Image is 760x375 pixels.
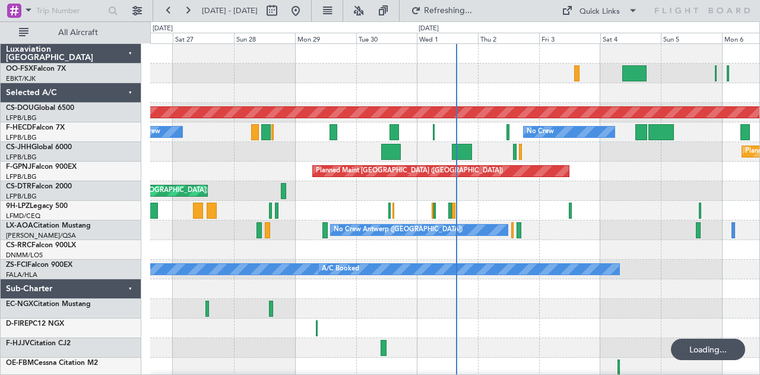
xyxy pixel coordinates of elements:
[6,163,77,171] a: F-GPNJFalcon 900EX
[6,124,32,131] span: F-HECD
[13,23,129,42] button: All Aircraft
[6,203,68,210] a: 9H-LPZLegacy 500
[579,6,620,18] div: Quick Links
[6,242,31,249] span: CS-RRC
[6,183,31,190] span: CS-DTR
[6,222,91,229] a: LX-AOACitation Mustang
[556,1,644,20] button: Quick Links
[36,2,104,20] input: Trip Number
[6,270,37,279] a: FALA/HLA
[6,172,37,181] a: LFPB/LBG
[6,340,30,347] span: F-HJJV
[527,123,554,141] div: No Crew
[6,242,76,249] a: CS-RRCFalcon 900LX
[6,65,33,73] span: OO-FSX
[661,33,722,43] div: Sun 5
[6,203,30,210] span: 9H-LPZ
[6,144,72,151] a: CS-JHHGlobal 6000
[671,339,745,360] div: Loading...
[6,320,64,327] a: D-FIREPC12 NGX
[334,221,463,239] div: No Crew Antwerp ([GEOGRAPHIC_DATA])
[173,33,234,43] div: Sat 27
[6,222,33,229] span: LX-AOA
[6,231,76,240] a: [PERSON_NAME]/QSA
[417,33,478,43] div: Wed 1
[539,33,600,43] div: Fri 3
[322,260,359,278] div: A/C Booked
[6,261,27,269] span: ZS-FCI
[153,24,173,34] div: [DATE]
[6,212,40,220] a: LFMD/CEQ
[6,163,31,171] span: F-GPNJ
[6,360,98,367] a: OE-FBMCessna Citation M2
[6,301,91,308] a: EC-NGXCitation Mustang
[316,162,503,180] div: Planned Maint [GEOGRAPHIC_DATA] ([GEOGRAPHIC_DATA])
[6,183,72,190] a: CS-DTRFalcon 2000
[6,261,72,269] a: ZS-FCIFalcon 900EX
[419,24,439,34] div: [DATE]
[6,320,28,327] span: D-FIRE
[6,340,71,347] a: F-HJJVCitation CJ2
[6,114,37,122] a: LFPB/LBG
[478,33,539,43] div: Thu 2
[6,105,74,112] a: CS-DOUGlobal 6500
[6,133,37,142] a: LFPB/LBG
[356,33,417,43] div: Tue 30
[6,74,36,83] a: EBKT/KJK
[31,29,125,37] span: All Aircraft
[6,192,37,201] a: LFPB/LBG
[234,33,295,43] div: Sun 28
[6,105,34,112] span: CS-DOU
[6,65,66,73] a: OO-FSXFalcon 7X
[6,360,34,367] span: OE-FBM
[295,33,356,43] div: Mon 29
[6,153,37,162] a: LFPB/LBG
[423,7,473,15] span: Refreshing...
[202,5,258,16] span: [DATE] - [DATE]
[6,251,43,260] a: DNMM/LOS
[6,124,65,131] a: F-HECDFalcon 7X
[6,144,31,151] span: CS-JHH
[600,33,661,43] div: Sat 4
[406,1,477,20] button: Refreshing...
[6,301,33,308] span: EC-NGX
